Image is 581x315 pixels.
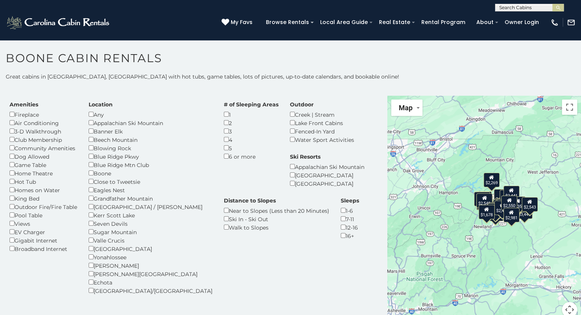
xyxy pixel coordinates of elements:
div: Hot Tub [10,177,77,186]
div: Close to Tweetsie [89,177,212,186]
div: Blue Ridge Mtn Club [89,161,212,169]
div: $3,222 [474,192,490,206]
div: Views [10,219,77,228]
div: Club Membership [10,135,77,144]
label: Distance to Slopes [224,197,276,204]
a: Local Area Guide [316,16,372,28]
div: Homes on Water [10,186,77,194]
div: Near to Slopes (Less than 20 Minutes) [224,206,329,215]
div: Appalachian Ski Mountain [89,119,212,127]
div: 6 or more [224,152,278,161]
div: $2,350 [510,196,526,211]
a: Owner Login [501,16,543,28]
div: Dog Allowed [10,152,77,161]
div: Sugar Mountain [89,228,212,236]
div: Game Table [10,161,77,169]
div: Creek | Stream [290,110,354,119]
div: Lake Front Cabins [290,119,354,127]
div: 16+ [341,231,359,240]
div: 5 [224,144,278,152]
div: 4 [224,135,278,144]
div: Fenced-In Yard [290,127,354,135]
div: $4,496 [499,190,515,204]
div: Water Sport Activities [290,135,354,144]
div: Blowing Rock [89,144,212,152]
div: 7-11 [341,215,359,223]
img: mail-regular-white.png [567,18,575,27]
img: phone-regular-white.png [550,18,559,27]
div: Eagles Nest [89,186,212,194]
label: Outdoor [290,101,314,108]
div: 2 [224,119,278,127]
div: [GEOGRAPHIC_DATA] [290,171,364,179]
div: Walk to Slopes [224,223,329,231]
div: Kerr Scott Lake [89,211,212,219]
div: [GEOGRAPHIC_DATA]/[GEOGRAPHIC_DATA] [89,286,212,295]
div: Fireplace [10,110,77,119]
div: $5,547 [475,191,491,206]
div: Seven Devils [89,219,212,228]
div: 3-D Walkthrough [10,127,77,135]
div: Yonahlossee [89,253,212,261]
div: Any [89,110,212,119]
div: 1 [224,110,278,119]
div: Gigabit Internet [10,236,77,244]
div: Pool Table [10,211,77,219]
a: Real Estate [375,16,414,28]
div: 12-16 [341,223,359,231]
label: # of Sleeping Areas [224,101,278,108]
div: King Bed [10,194,77,202]
div: Home Theatre [10,169,77,177]
div: $2,371 [487,207,503,221]
button: Change map style [391,100,422,116]
div: $2,443 [494,200,510,215]
div: Broadband Internet [10,244,77,253]
div: Echota [89,278,212,286]
div: [GEOGRAPHIC_DATA] / [PERSON_NAME] [89,202,212,211]
label: Amenities [10,101,38,108]
span: Map [399,104,413,112]
div: $4,245 [494,189,510,204]
div: Blue Ridge Pkwy [89,152,212,161]
label: Ski Resorts [290,153,320,161]
a: Browse Rentals [262,16,313,28]
a: About [473,16,497,28]
div: 3 [224,127,278,135]
div: [PERSON_NAME] [89,261,212,270]
label: Sleeps [341,197,359,204]
div: Valle Crucis [89,236,212,244]
a: My Favs [222,18,254,27]
div: $2,550 [501,195,517,210]
img: White-1-2.png [6,15,112,30]
label: Location [89,101,113,108]
div: $2,981 [503,207,519,222]
div: Appalachian Ski Mountain [290,162,364,171]
div: Air Conditioning [10,119,77,127]
div: $2,269 [483,172,499,187]
div: [GEOGRAPHIC_DATA] [89,244,212,253]
div: $3,447 [516,204,532,219]
button: Toggle fullscreen view [562,100,577,115]
div: Community Amenities [10,144,77,152]
div: $1,678 [478,204,494,219]
div: $2,549 [476,193,492,208]
div: [PERSON_NAME][GEOGRAPHIC_DATA] [89,270,212,278]
div: $2,441 [503,185,519,200]
div: Grandfather Mountain [89,194,212,202]
div: $2,324 [487,203,503,217]
div: [GEOGRAPHIC_DATA] [290,179,364,188]
span: My Favs [231,18,252,26]
div: EV Charger [10,228,77,236]
div: Beech Mountain [89,135,212,144]
div: Outdoor Fire/Fire Table [10,202,77,211]
div: 1-6 [341,206,359,215]
div: Boone [89,169,212,177]
div: $2,543 [521,197,537,212]
a: Rental Program [418,16,469,28]
div: Banner Elk [89,127,212,135]
div: Ski In - Ski Out [224,215,329,223]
